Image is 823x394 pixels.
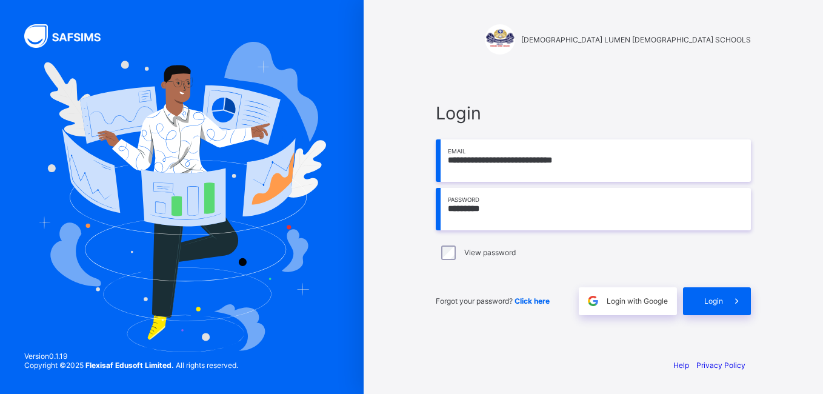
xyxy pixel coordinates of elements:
a: Click here [515,296,550,306]
span: Login [704,296,723,306]
img: Hero Image [38,42,326,352]
img: SAFSIMS Logo [24,24,115,48]
img: google.396cfc9801f0270233282035f929180a.svg [586,294,600,308]
label: View password [464,248,516,257]
a: Privacy Policy [696,361,745,370]
span: Login [436,102,751,124]
span: Copyright © 2025 All rights reserved. [24,361,238,370]
span: [DEMOGRAPHIC_DATA] LUMEN [DEMOGRAPHIC_DATA] SCHOOLS [521,35,751,44]
a: Help [673,361,689,370]
span: Version 0.1.19 [24,352,238,361]
strong: Flexisaf Edusoft Limited. [85,361,174,370]
span: Login with Google [607,296,668,306]
span: Forgot your password? [436,296,550,306]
